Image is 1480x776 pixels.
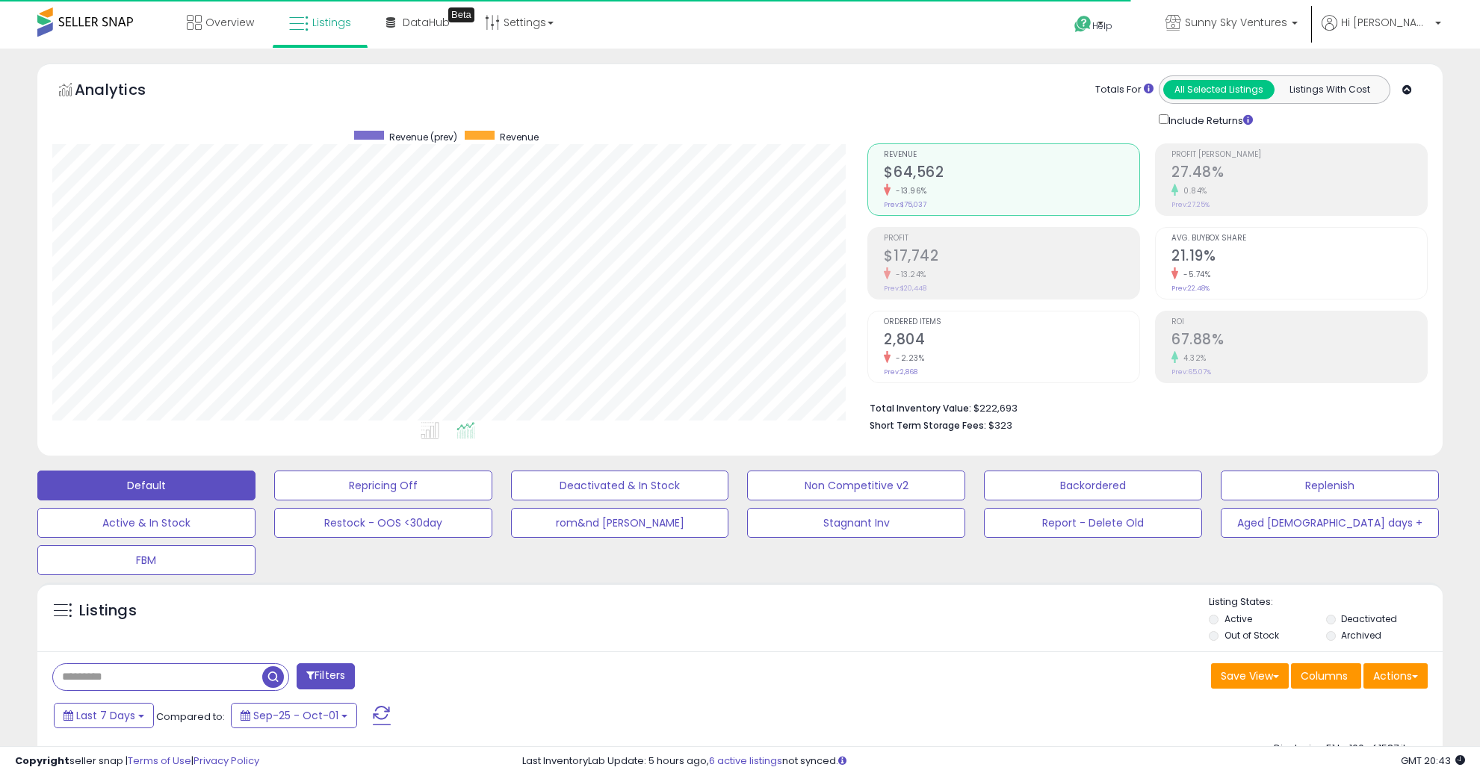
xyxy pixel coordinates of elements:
div: Totals For [1095,83,1154,97]
small: Prev: $75,037 [884,200,926,209]
span: $323 [988,418,1012,432]
span: Last 7 Days [76,708,135,723]
button: Non Competitive v2 [747,471,965,500]
i: Get Help [1074,15,1092,34]
h5: Listings [79,600,137,621]
small: Prev: 27.25% [1171,200,1210,209]
label: Out of Stock [1224,629,1279,642]
button: Active & In Stock [37,508,256,538]
button: All Selected Listings [1163,80,1275,99]
button: Save View [1211,663,1289,689]
h2: 67.88% [1171,331,1427,351]
small: -5.74% [1178,269,1210,280]
label: Deactivated [1341,612,1397,625]
button: Replenish [1221,471,1439,500]
button: Actions [1363,663,1428,689]
div: Tooltip anchor [448,7,474,22]
p: Listing States: [1209,595,1443,609]
span: Hi [PERSON_NAME] [1341,15,1431,30]
li: $222,693 [870,398,1416,416]
a: Terms of Use [128,754,191,768]
button: Sep-25 - Oct-01 [231,703,357,728]
small: Prev: 65.07% [1171,367,1211,376]
button: Last 7 Days [54,703,154,728]
small: Prev: 2,868 [884,367,917,376]
span: Overview [205,15,254,30]
a: Help [1062,4,1142,49]
small: 4.32% [1178,353,1207,364]
div: seller snap | | [15,754,259,769]
label: Active [1224,612,1252,625]
small: -13.24% [891,269,926,280]
small: -13.96% [891,185,927,196]
span: Sunny Sky Ventures [1185,15,1287,30]
span: Listings [312,15,351,30]
span: Sep-25 - Oct-01 [253,708,338,723]
a: 6 active listings [709,754,782,768]
span: Ordered Items [884,318,1139,326]
button: Columns [1291,663,1361,689]
button: Listings With Cost [1274,80,1385,99]
span: Profit [884,235,1139,243]
button: FBM [37,545,256,575]
span: Revenue [884,151,1139,159]
button: Restock - OOS <30day [274,508,492,538]
span: Compared to: [156,710,225,724]
span: Revenue [500,131,539,143]
a: Privacy Policy [193,754,259,768]
small: 0.84% [1178,185,1207,196]
button: Stagnant Inv [747,508,965,538]
div: Displaying 51 to 100 of 1587 items [1274,742,1428,756]
h2: 21.19% [1171,247,1427,267]
button: Backordered [984,471,1202,500]
h2: $64,562 [884,164,1139,184]
button: Deactivated & In Stock [511,471,729,500]
h2: $17,742 [884,247,1139,267]
a: Hi [PERSON_NAME] [1322,15,1441,49]
b: Short Term Storage Fees: [870,419,986,432]
small: -2.23% [891,353,924,364]
button: Default [37,471,256,500]
div: Last InventoryLab Update: 5 hours ago, not synced. [522,754,1465,769]
span: ROI [1171,318,1427,326]
h2: 2,804 [884,331,1139,351]
small: Prev: $20,448 [884,284,926,293]
button: Aged [DEMOGRAPHIC_DATA] days + [1221,508,1439,538]
button: Repricing Off [274,471,492,500]
small: Prev: 22.48% [1171,284,1210,293]
h2: 27.48% [1171,164,1427,184]
span: DataHub [403,15,450,30]
button: Filters [297,663,355,689]
div: Include Returns [1148,111,1271,128]
span: Revenue (prev) [389,131,457,143]
span: 2025-10-9 20:43 GMT [1401,754,1465,768]
span: Columns [1301,668,1348,683]
span: Avg. Buybox Share [1171,235,1427,243]
span: Profit [PERSON_NAME] [1171,151,1427,159]
button: Report - Delete Old [984,508,1202,538]
strong: Copyright [15,754,69,768]
button: rom&nd [PERSON_NAME] [511,508,729,538]
span: Help [1092,19,1112,32]
b: Total Inventory Value: [870,402,971,415]
label: Archived [1341,629,1381,642]
h5: Analytics [75,79,175,104]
